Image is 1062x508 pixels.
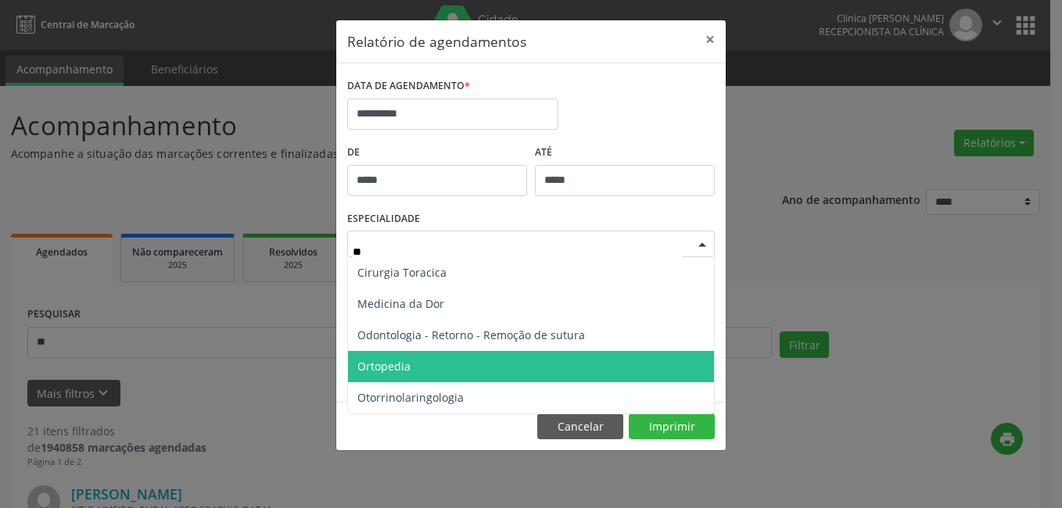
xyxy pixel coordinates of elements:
button: Close [694,20,726,59]
span: Medicina da Dor [357,296,444,311]
button: Cancelar [537,413,623,440]
span: Cirurgia Toracica [357,265,447,280]
label: De [347,141,527,165]
span: Ortopedia [357,359,411,374]
span: Odontologia - Retorno - Remoção de sutura [357,327,585,342]
span: Otorrinolaringologia [357,390,464,405]
label: ATÉ [535,141,715,165]
h5: Relatório de agendamentos [347,31,526,52]
label: ESPECIALIDADE [347,207,420,231]
button: Imprimir [629,413,715,440]
label: DATA DE AGENDAMENTO [347,74,470,98]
